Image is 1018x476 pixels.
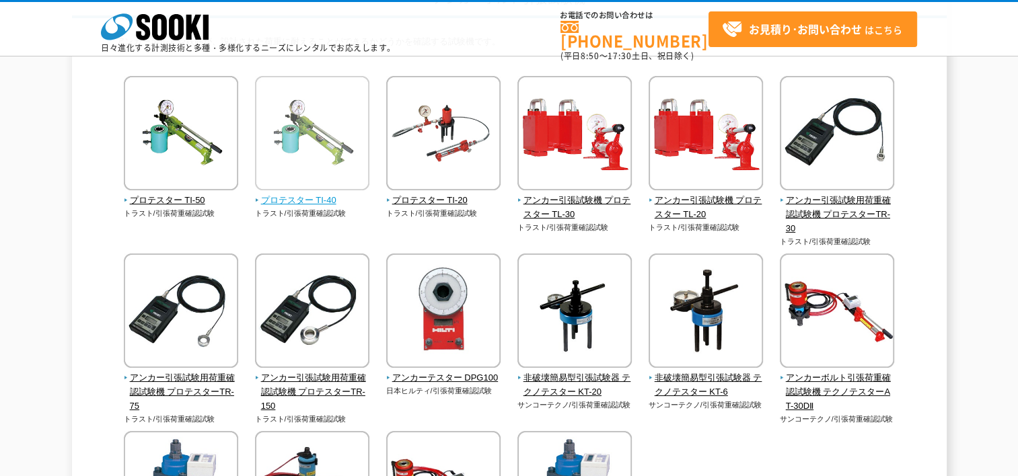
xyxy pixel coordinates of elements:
[517,399,632,411] p: サンコーテクノ/引張荷重確認試験
[560,50,694,62] span: (平日 ～ 土日、祝日除く)
[386,253,501,371] img: アンカーテスター DPG100
[708,11,917,47] a: お見積り･お問い合わせはこちら
[255,253,369,371] img: アンカー引張試験用荷重確認試験機 プロテスターTR-150
[649,222,764,233] p: トラスト/引張荷重確認試験
[517,181,632,221] a: アンカー引張試験機 プロテスター TL-30
[649,371,764,399] span: 非破壊簡易型引張試験器 テクノテスター KT-6
[517,222,632,233] p: トラスト/引張荷重確認試験
[255,194,370,208] span: プロテスター TI-40
[124,76,238,194] img: プロテスター TI-50
[608,50,632,62] span: 17:30
[780,413,895,425] p: サンコーテクノ/引張荷重確認試験
[124,253,238,371] img: アンカー引張試験用荷重確認試験機 プロテスターTR-75
[101,44,396,52] p: 日々進化する計測技術と多種・多様化するニーズにレンタルでお応えします。
[124,358,239,413] a: アンカー引張試験用荷重確認試験機 プロテスターTR-75
[517,371,632,399] span: 非破壊簡易型引張試験器 テクノテスター KT-20
[386,371,501,385] span: アンカーテスター DPG100
[649,76,763,194] img: アンカー引張試験機 プロテスター TL-20
[649,194,764,222] span: アンカー引張試験機 プロテスター TL-20
[780,358,895,413] a: アンカーボルト引張荷重確認試験機 テクノテスターAT-30DⅡ
[124,371,239,413] span: アンカー引張試験用荷重確認試験機 プロテスターTR-75
[386,385,501,397] p: 日本ヒルティ/引張荷重確認試験
[780,194,895,235] span: アンカー引張試験用荷重確認試験機 プロテスターTR-30
[581,50,599,62] span: 8:50
[255,358,370,413] a: アンカー引張試験用荷重確認試験機 プロテスターTR-150
[780,76,894,194] img: アンカー引張試験用荷重確認試験機 プロテスターTR-30
[517,76,632,194] img: アンカー引張試験機 プロテスター TL-30
[255,181,370,208] a: プロテスター TI-40
[517,194,632,222] span: アンカー引張試験機 プロテスター TL-30
[517,358,632,399] a: 非破壊簡易型引張試験器 テクノテスター KT-20
[386,181,501,208] a: プロテスター TI-20
[124,208,239,219] p: トラスト/引張荷重確認試験
[386,76,501,194] img: プロテスター TI-20
[517,253,632,371] img: 非破壊簡易型引張試験器 テクノテスター KT-20
[649,358,764,399] a: 非破壊簡易型引張試験器 テクノテスター KT-6
[560,21,708,48] a: [PHONE_NUMBER]
[780,371,895,413] span: アンカーボルト引張荷重確認試験機 テクノテスターAT-30DⅡ
[386,208,501,219] p: トラスト/引張荷重確認試験
[124,194,239,208] span: プロテスター TI-50
[255,371,370,413] span: アンカー引張試験用荷重確認試験機 プロテスターTR-150
[560,11,708,19] span: お電話でのお問い合わせは
[124,413,239,425] p: トラスト/引張荷重確認試験
[649,253,763,371] img: 非破壊簡易型引張試験器 テクノテスター KT-6
[749,21,862,37] strong: お見積り･お問い合わせ
[780,181,895,235] a: アンカー引張試験用荷重確認試験機 プロテスターTR-30
[255,208,370,219] p: トラスト/引張荷重確認試験
[722,19,902,40] span: はこちら
[255,413,370,425] p: トラスト/引張荷重確認試験
[649,181,764,221] a: アンカー引張試験機 プロテスター TL-20
[649,399,764,411] p: サンコーテクノ/引張荷重確認試験
[780,253,894,371] img: アンカーボルト引張荷重確認試験機 テクノテスターAT-30DⅡ
[255,76,369,194] img: プロテスター TI-40
[124,181,239,208] a: プロテスター TI-50
[386,194,501,208] span: プロテスター TI-20
[386,358,501,385] a: アンカーテスター DPG100
[780,236,895,247] p: トラスト/引張荷重確認試験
